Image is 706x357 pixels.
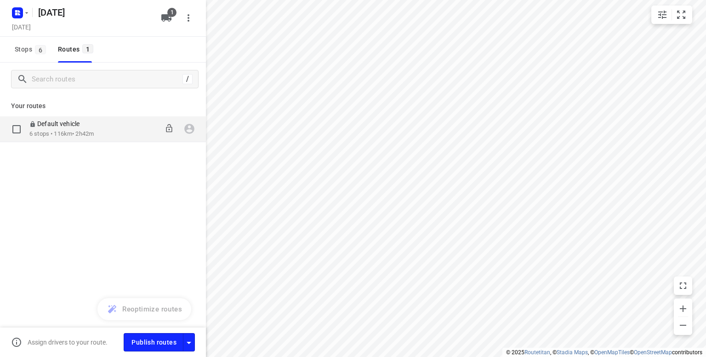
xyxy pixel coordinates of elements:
[179,9,198,27] button: More
[131,337,176,348] span: Publish routes
[183,336,194,348] div: Driver app settings
[524,349,550,356] a: Routetitan
[653,6,672,24] button: Map settings
[167,8,176,17] span: 1
[35,45,46,54] span: 6
[506,349,702,356] li: © 2025 , © , © © contributors
[15,44,49,55] span: Stops
[157,9,176,27] button: 1
[651,6,692,24] div: small contained button group
[8,22,34,32] h5: Project date
[82,44,93,53] span: 1
[11,101,195,111] p: Your routes
[634,349,672,356] a: OpenStreetMap
[165,124,174,134] button: Unlock route
[7,120,26,138] span: Select
[672,6,690,24] button: Fit zoom
[97,298,191,320] button: Reoptimize routes
[58,44,96,55] div: Routes
[34,5,154,20] h5: Rename
[32,72,182,86] input: Search routes
[28,339,108,346] p: Assign drivers to your route.
[557,349,588,356] a: Stadia Maps
[124,333,183,351] button: Publish routes
[182,74,193,84] div: /
[594,349,630,356] a: OpenMapTiles
[29,130,94,138] p: 6 stops • 116km • 2h42m
[29,120,85,128] p: Default vehicle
